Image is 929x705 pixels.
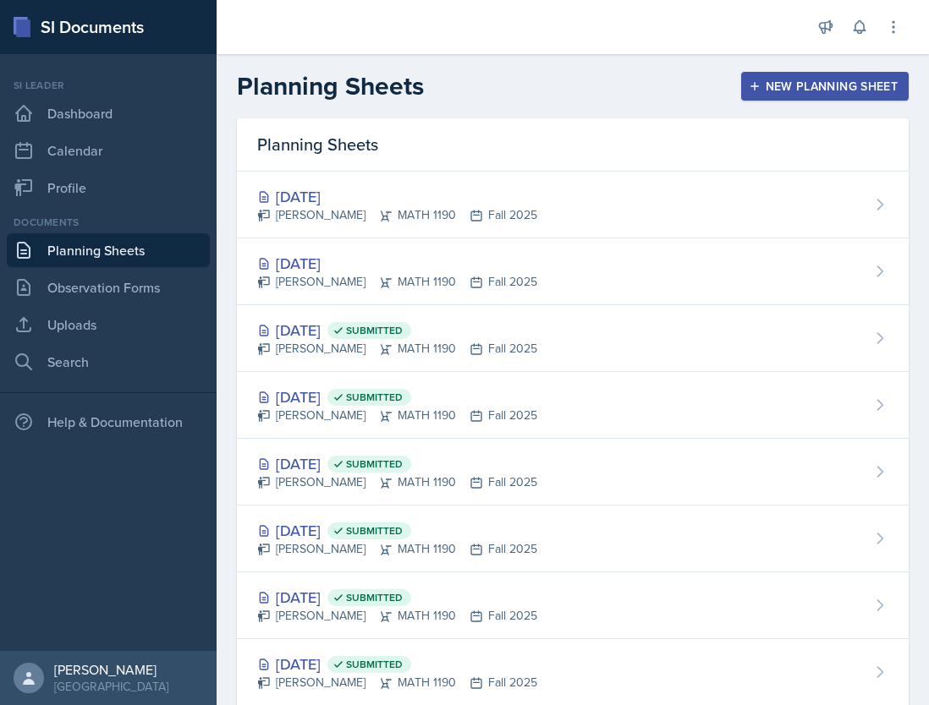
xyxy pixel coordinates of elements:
div: Help & Documentation [7,405,210,439]
a: Uploads [7,308,210,342]
div: [DATE] [257,252,537,275]
div: [DATE] [257,185,537,208]
span: Submitted [346,391,403,404]
div: Planning Sheets [237,118,909,172]
span: Submitted [346,324,403,337]
span: Submitted [346,591,403,604]
a: Calendar [7,134,210,167]
div: [PERSON_NAME] [54,661,168,678]
div: [DATE] [257,385,537,408]
div: [PERSON_NAME] MATH 1190 Fall 2025 [257,407,537,424]
a: [DATE] Submitted [PERSON_NAME]MATH 1190Fall 2025 [237,372,909,439]
div: [PERSON_NAME] MATH 1190 Fall 2025 [257,674,537,691]
a: Search [7,345,210,379]
div: [PERSON_NAME] MATH 1190 Fall 2025 [257,473,537,491]
span: Submitted [346,658,403,671]
div: New Planning Sheet [752,79,898,93]
div: Si leader [7,78,210,93]
a: [DATE] Submitted [PERSON_NAME]MATH 1190Fall 2025 [237,572,909,639]
span: Submitted [346,524,403,538]
a: [DATE] Submitted [PERSON_NAME]MATH 1190Fall 2025 [237,506,909,572]
a: [DATE] [PERSON_NAME]MATH 1190Fall 2025 [237,238,909,305]
span: Submitted [346,457,403,471]
div: [PERSON_NAME] MATH 1190 Fall 2025 [257,540,537,558]
a: Observation Forms [7,271,210,304]
a: Planning Sheets [7,233,210,267]
div: [PERSON_NAME] MATH 1190 Fall 2025 [257,273,537,291]
a: [DATE] [PERSON_NAME]MATH 1190Fall 2025 [237,172,909,238]
div: [PERSON_NAME] MATH 1190 Fall 2025 [257,206,537,224]
a: [DATE] Submitted [PERSON_NAME]MATH 1190Fall 2025 [237,439,909,506]
div: [DATE] [257,319,537,342]
div: [DATE] [257,452,537,475]
a: Dashboard [7,96,210,130]
h2: Planning Sheets [237,71,424,101]
a: [DATE] Submitted [PERSON_NAME]MATH 1190Fall 2025 [237,305,909,372]
button: New Planning Sheet [741,72,909,101]
a: Profile [7,171,210,205]
div: [PERSON_NAME] MATH 1190 Fall 2025 [257,340,537,358]
div: Documents [7,215,210,230]
div: [PERSON_NAME] MATH 1190 Fall 2025 [257,607,537,625]
div: [DATE] [257,586,537,609]
div: [DATE] [257,653,537,675]
div: [DATE] [257,519,537,542]
div: [GEOGRAPHIC_DATA] [54,678,168,695]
